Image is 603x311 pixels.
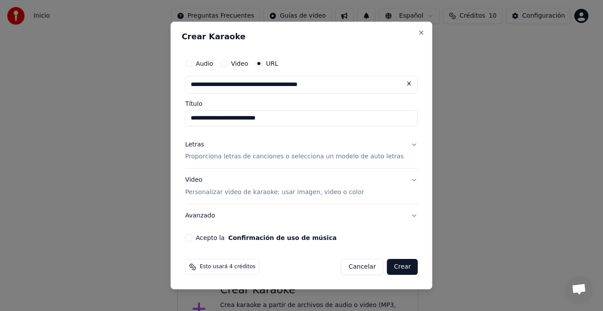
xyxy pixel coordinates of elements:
[196,60,213,67] label: Audio
[181,33,421,41] h2: Crear Karaoke
[185,204,418,227] button: Avanzado
[185,188,364,197] p: Personalizar video de karaoke: usar imagen, video o color
[341,259,384,275] button: Cancelar
[185,169,418,204] button: VideoPersonalizar video de karaoke: usar imagen, video o color
[231,60,248,67] label: Video
[185,153,403,161] p: Proporciona letras de canciones o selecciona un modelo de auto letras
[185,101,418,107] label: Título
[185,133,418,169] button: LetrasProporciona letras de canciones o selecciona un modelo de auto letras
[185,176,364,197] div: Video
[200,263,255,270] span: Esto usará 4 créditos
[387,259,418,275] button: Crear
[196,235,336,241] label: Acepto la
[266,60,278,67] label: URL
[185,140,204,149] div: Letras
[228,235,337,241] button: Acepto la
